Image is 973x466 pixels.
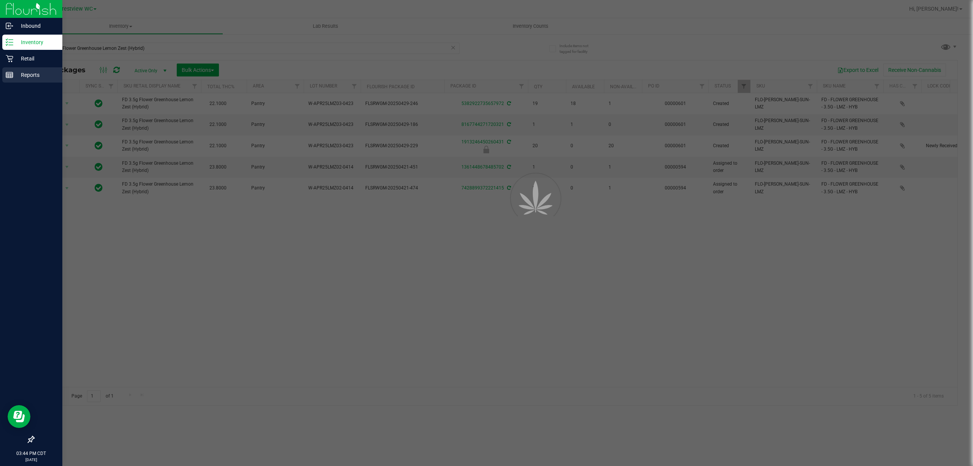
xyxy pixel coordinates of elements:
p: Inbound [13,21,59,30]
p: Reports [13,70,59,80]
p: Inventory [13,38,59,47]
p: Retail [13,54,59,63]
inline-svg: Inventory [6,38,13,46]
p: [DATE] [3,457,59,463]
inline-svg: Retail [6,55,13,62]
iframe: Resource center [8,405,30,428]
p: 03:44 PM CDT [3,450,59,457]
inline-svg: Reports [6,71,13,79]
inline-svg: Inbound [6,22,13,30]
